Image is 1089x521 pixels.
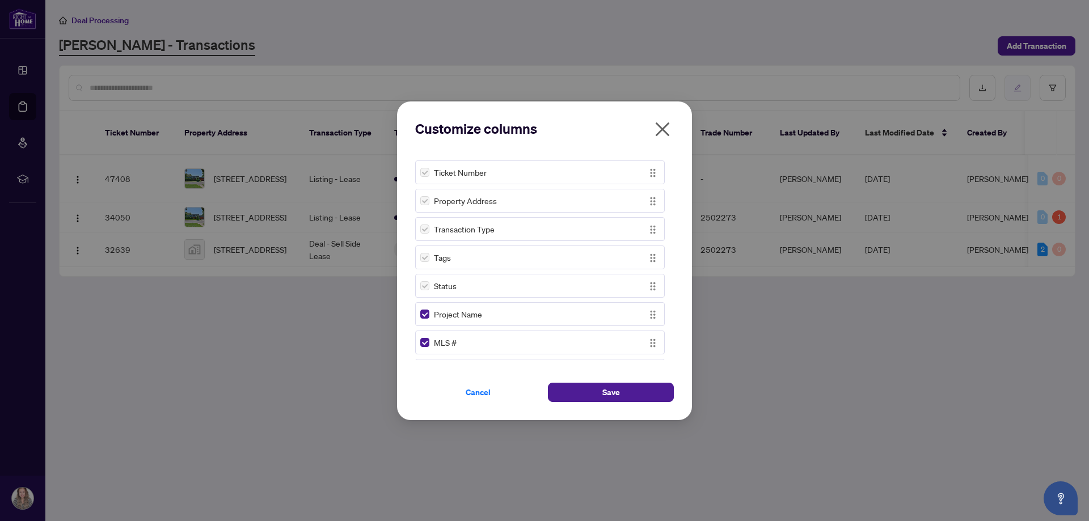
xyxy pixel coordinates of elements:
span: Status [434,279,457,292]
span: Ticket Number [434,166,487,179]
img: Drag Icon [647,308,659,321]
button: Drag Icon [646,222,660,236]
img: Drag Icon [647,337,659,349]
img: Drag Icon [647,280,659,293]
div: Trade NumberDrag Icon [415,359,665,383]
button: Drag Icon [646,251,660,264]
div: TagsDrag Icon [415,245,665,269]
span: MLS # [434,336,457,349]
div: StatusDrag Icon [415,274,665,298]
img: Drag Icon [647,195,659,207]
h2: Customize columns [415,120,674,138]
div: Project NameDrag Icon [415,302,665,326]
span: Project Name [434,308,482,320]
button: Drag Icon [646,166,660,179]
img: Drag Icon [647,252,659,264]
span: Property Address [434,194,497,207]
button: Drag Icon [646,194,660,207]
div: Property AddressDrag Icon [415,189,665,213]
div: Transaction TypeDrag Icon [415,217,665,241]
button: Cancel [415,383,541,402]
button: Drag Icon [646,336,660,349]
span: Transaction Type [434,223,495,235]
img: Drag Icon [647,223,659,236]
span: Tags [434,251,451,264]
button: Open asap [1044,481,1078,515]
div: MLS #Drag Icon [415,331,665,354]
button: Drag Icon [646,307,660,321]
span: close [653,120,672,138]
button: Drag Icon [646,279,660,293]
img: Drag Icon [647,167,659,179]
button: Save [548,383,674,402]
span: Cancel [466,383,491,401]
span: Save [602,383,620,401]
div: Ticket NumberDrag Icon [415,160,665,184]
